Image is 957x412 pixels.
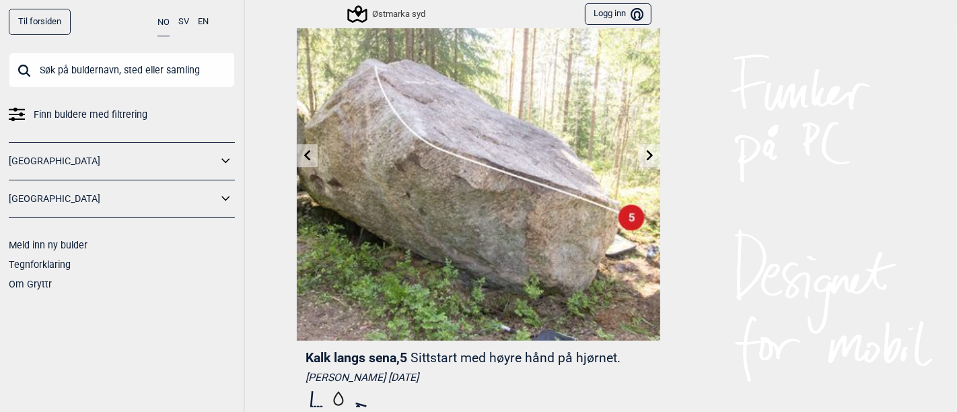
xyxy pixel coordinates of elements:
[198,9,209,35] button: EN
[411,350,621,366] p: Sittstart med høyre hånd på hjørnet.
[585,3,651,26] button: Logg inn
[9,189,217,209] a: [GEOGRAPHIC_DATA]
[9,279,52,289] a: Om Gryttr
[157,9,170,36] button: NO
[306,371,651,384] div: [PERSON_NAME] [DATE]
[349,6,425,22] div: Østmarka syd
[9,105,235,125] a: Finn buldere med filtrering
[9,53,235,88] input: Søk på buldernavn, sted eller samling
[9,9,71,35] a: Til forsiden
[9,151,217,171] a: [GEOGRAPHIC_DATA]
[9,259,71,270] a: Tegnforklaring
[178,9,189,35] button: SV
[34,105,147,125] span: Finn buldere med filtrering
[306,350,407,366] span: Kalk langs sena , 5
[9,240,87,250] a: Meld inn ny bulder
